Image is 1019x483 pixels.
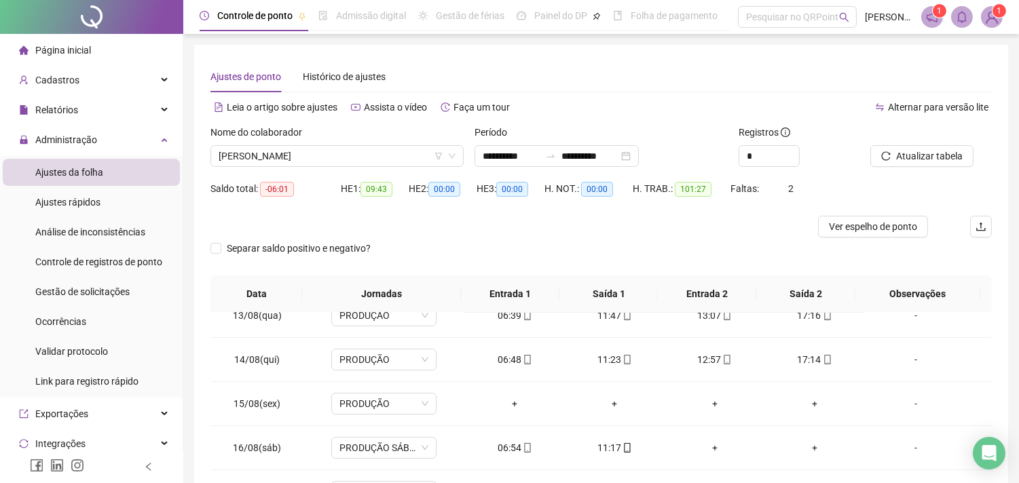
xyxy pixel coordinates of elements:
[35,134,97,145] span: Administração
[775,352,853,367] div: 17:14
[302,275,461,313] th: Jornadas
[875,102,885,112] span: swap
[428,182,460,197] span: 00:00
[418,11,428,20] span: sun
[593,12,601,20] span: pushpin
[756,275,855,313] th: Saída 2
[35,104,78,115] span: Relatórios
[545,151,556,161] span: to
[35,286,130,297] span: Gestão de solicitações
[303,71,386,82] span: Histórico de ajustes
[476,396,554,411] div: +
[938,6,942,16] span: 1
[71,459,84,472] span: instagram
[545,151,556,161] span: swap-right
[448,152,456,160] span: down
[35,256,162,267] span: Controle de registros de ponto
[496,182,528,197] span: 00:00
[675,308,754,323] div: 13:07
[576,308,654,323] div: 11:47
[234,354,280,365] span: 14/08(qui)
[855,275,980,313] th: Observações
[476,308,554,323] div: 06:39
[30,459,43,472] span: facebook
[876,440,956,455] div: -
[739,125,790,140] span: Registros
[19,45,29,55] span: home
[339,305,428,326] span: PRODUÇÃO
[210,275,302,313] th: Data
[534,10,587,21] span: Painel do DP
[35,438,86,449] span: Integrações
[214,102,223,112] span: file-text
[233,442,281,453] span: 16/08(sáb)
[956,11,968,23] span: bell
[227,102,337,113] span: Leia o artigo sobre ajustes
[517,11,526,20] span: dashboard
[19,75,29,85] span: user-add
[339,349,428,370] span: PRODUÇÃO
[675,396,754,411] div: +
[35,376,138,387] span: Link para registro rápido
[876,352,956,367] div: -
[35,346,108,357] span: Validar protocolo
[876,308,956,323] div: -
[675,182,711,197] span: 101:27
[896,149,963,163] span: Atualizar tabela
[35,408,88,419] span: Exportações
[775,396,853,411] div: +
[933,4,946,18] sup: 1
[621,443,632,452] span: mobile
[339,438,428,458] span: PRODUÇÃO SÁBADO
[210,181,341,197] div: Saldo total:
[559,275,658,313] th: Saída 1
[260,182,294,197] span: -06:01
[876,396,956,411] div: -
[781,128,790,137] span: info-circle
[675,352,754,367] div: 12:57
[775,440,853,455] div: +
[544,181,633,197] div: H. NOT.:
[993,4,1006,18] sup: Atualize o seu contato no menu Meus Dados
[721,355,732,364] span: mobile
[881,151,891,161] span: reload
[475,125,516,140] label: Período
[521,443,532,452] span: mobile
[675,440,754,455] div: +
[19,135,29,144] span: lock
[19,105,29,115] span: file
[339,393,428,414] span: PRODUÇÃO
[318,11,328,20] span: file-done
[19,439,29,448] span: sync
[200,11,209,20] span: clock-circle
[865,9,913,24] span: [PERSON_NAME]
[829,219,917,234] span: Ver espelho de ponto
[631,10,718,21] span: Folha de pagamento
[888,102,988,113] span: Alternar para versão lite
[477,181,544,197] div: HE 3:
[35,197,100,208] span: Ajustes rápidos
[621,311,632,320] span: mobile
[818,216,928,237] button: Ver espelho de ponto
[839,12,849,22] span: search
[50,459,64,472] span: linkedin
[364,102,427,113] span: Assista o vídeo
[144,462,153,471] span: left
[341,181,409,197] div: HE 1:
[453,102,510,113] span: Faça um tour
[351,102,360,112] span: youtube
[461,275,559,313] th: Entrada 1
[788,183,794,194] span: 2
[476,440,554,455] div: 06:54
[973,437,1005,469] div: Open Intercom Messenger
[581,182,613,197] span: 00:00
[221,241,376,256] span: Separar saldo positivo e negativo?
[613,11,623,20] span: book
[436,10,504,21] span: Gestão de férias
[441,102,450,112] span: history
[821,311,832,320] span: mobile
[19,409,29,419] span: export
[476,352,554,367] div: 06:48
[35,227,145,237] span: Análise de inconsistências
[870,145,974,167] button: Atualizar tabela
